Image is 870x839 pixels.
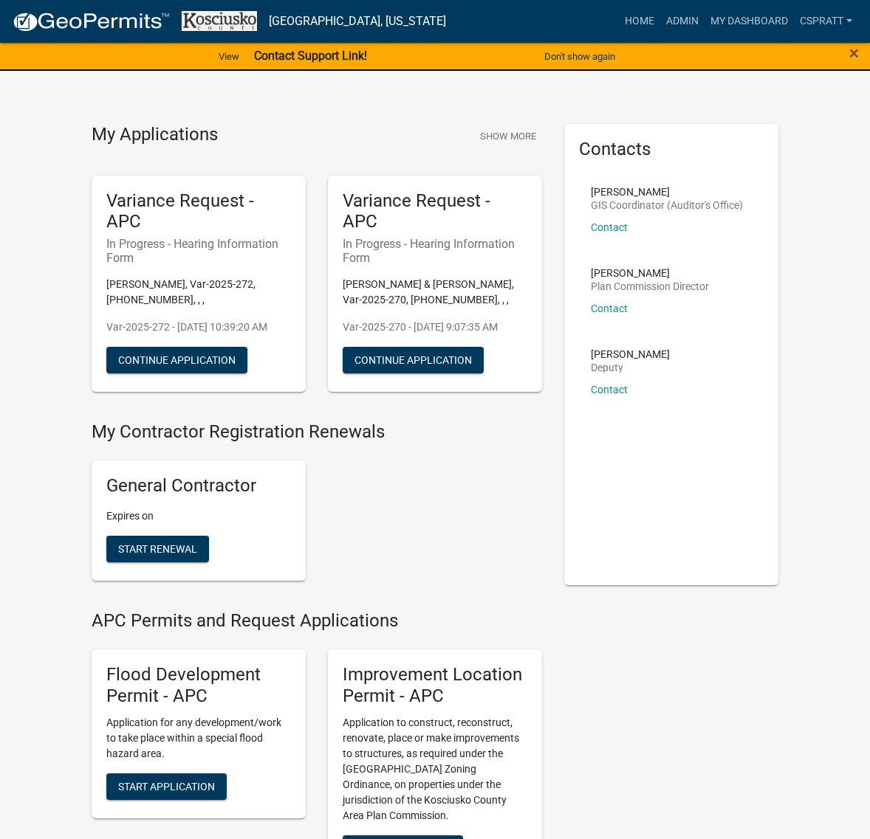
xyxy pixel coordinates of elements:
a: My Dashboard [705,7,794,35]
p: Application for any development/work to take place within a special flood hazard area. [106,715,291,762]
img: Kosciusko County, Indiana [182,11,257,31]
p: Deputy [591,362,670,373]
a: Home [619,7,660,35]
p: [PERSON_NAME] [591,349,670,359]
p: Var-2025-272 - [DATE] 10:39:20 AM [106,320,291,335]
a: Contact [591,384,628,396]
button: Close [849,44,859,62]
a: cspratt [794,7,858,35]
h4: APC Permits and Request Applications [92,610,542,632]
button: Start Application [106,773,227,800]
p: [PERSON_NAME], Var-2025-272, [PHONE_NUMBER], , , [106,277,291,308]
button: Continue Application [343,347,484,373]
button: Don't show again [538,44,621,69]
span: Start Application [118,781,215,793]
a: [GEOGRAPHIC_DATA], [US_STATE] [269,9,446,34]
a: View [213,44,245,69]
p: Expires on [106,508,291,524]
h5: General Contractor [106,475,291,497]
button: Show More [474,124,542,148]
span: × [849,43,859,63]
h6: In Progress - Hearing Information Form [106,237,291,265]
p: Plan Commission Director [591,281,709,291]
a: Contact [591,221,628,233]
a: Contact [591,303,628,314]
span: Start Renewal [118,543,197,555]
p: [PERSON_NAME] [591,268,709,278]
h5: Variance Request - APC [343,190,527,233]
p: GIS Coordinator (Auditor's Office) [591,200,743,210]
h6: In Progress - Hearing Information Form [343,237,527,265]
h5: Variance Request - APC [106,190,291,233]
h5: Flood Development Permit - APC [106,664,291,707]
button: Start Renewal [106,536,209,562]
h4: My Contractor Registration Renewals [92,421,542,443]
h5: Improvement Location Permit - APC [343,664,527,707]
p: [PERSON_NAME] [591,187,743,197]
strong: Contact Support Link! [254,49,367,63]
p: [PERSON_NAME] & [PERSON_NAME], Var-2025-270, [PHONE_NUMBER], , , [343,277,527,308]
a: Admin [660,7,705,35]
p: Application to construct, reconstruct, renovate, place or make improvements to structures, as req... [343,715,527,824]
button: Continue Application [106,347,247,373]
h4: My Applications [92,124,218,146]
p: Var-2025-270 - [DATE] 9:07:35 AM [343,320,527,335]
h5: Contacts [579,139,764,160]
wm-registration-list-section: My Contractor Registration Renewals [92,421,542,593]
